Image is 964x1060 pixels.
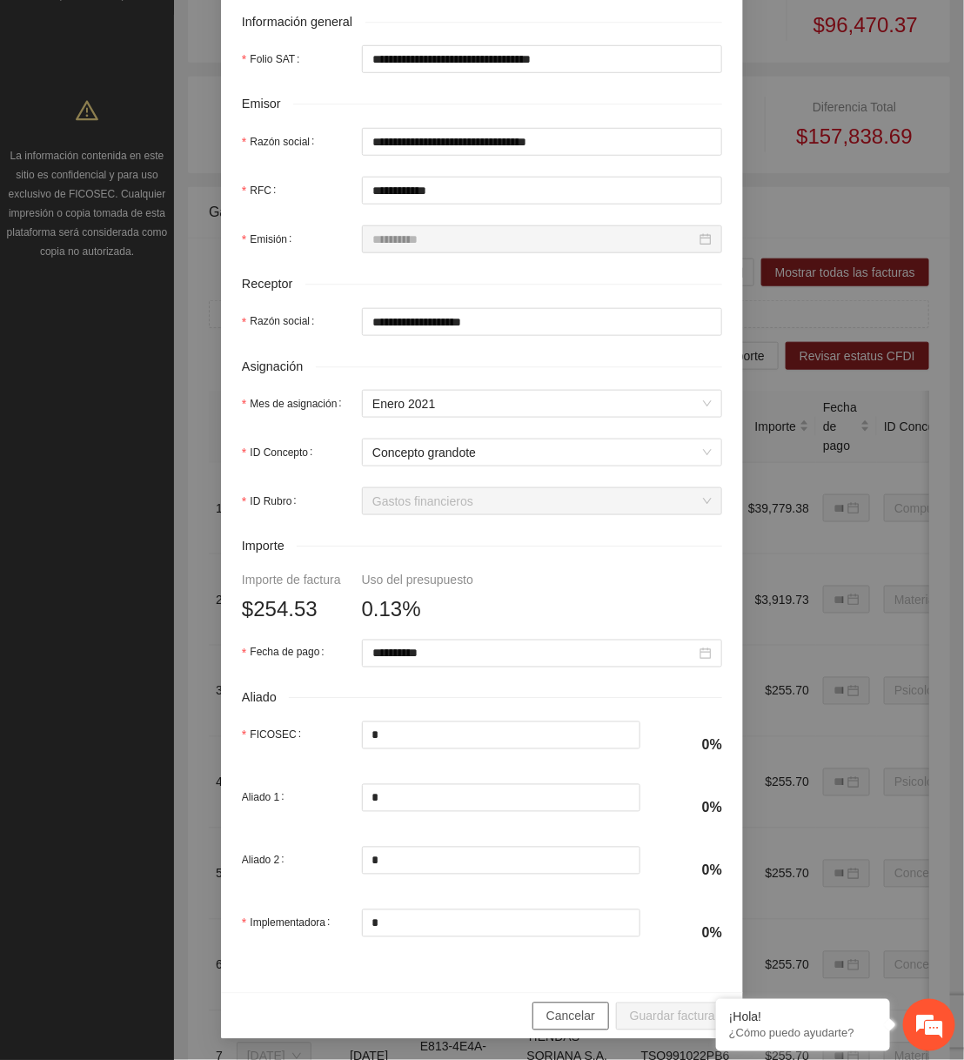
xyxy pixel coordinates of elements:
[242,536,297,556] span: Importe
[546,1007,595,1026] span: Cancelar
[242,847,291,875] label: Aliado 2:
[242,274,305,294] span: Receptor
[242,640,331,668] label: Fecha de pago:
[363,722,640,748] input: FICOSEC:
[729,1027,877,1040] p: ¿Cómo puedo ayudarte?
[242,225,298,253] label: Emisión:
[242,570,341,589] div: Importe de factura
[661,736,722,755] h4: 0%
[9,475,331,536] textarea: Escriba su mensaje y pulse “Intro”
[242,45,307,73] label: Folio SAT:
[242,308,322,336] label: Razón social:
[532,1003,609,1030] button: Cancelar
[242,357,316,377] span: Asignación
[242,487,304,515] label: ID Rubro:
[242,12,365,32] span: Información general
[242,909,338,937] label: Implementadora:
[363,910,640,936] input: Implementadora:
[90,89,292,111] div: Chatee con nosotros ahora
[242,784,291,812] label: Aliado 1:
[363,785,640,811] input: Aliado 1:
[372,391,712,417] span: Enero 2021
[242,177,283,205] label: RFC:
[363,848,640,874] input: Aliado 2:
[242,390,349,418] label: Mes de asignación:
[285,9,327,50] div: Minimizar ventana de chat en vivo
[101,232,240,408] span: Estamos en línea.
[661,862,722,881] h4: 0%
[242,593,318,626] span: $254.53
[661,924,722,943] h4: 0%
[362,308,722,336] input: Razón social:
[242,439,320,466] label: ID Concepto:
[372,644,696,663] input: Fecha de pago:
[362,45,722,73] input: Folio SAT:
[372,439,712,466] span: Concepto grandote
[242,94,293,114] span: Emisor
[242,128,322,156] label: Razón social:
[372,230,696,249] input: Emisión:
[372,488,712,514] span: Gastos financieros
[729,1010,877,1024] div: ¡Hola!
[362,593,421,626] span: 0.13%
[616,1003,729,1030] button: Guardar factura
[242,721,308,749] label: FICOSEC:
[362,570,473,589] div: Uso del presupuesto
[661,799,722,818] h4: 0%
[362,128,722,156] input: Razón social:
[362,177,722,205] input: RFC:
[242,688,289,708] span: Aliado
